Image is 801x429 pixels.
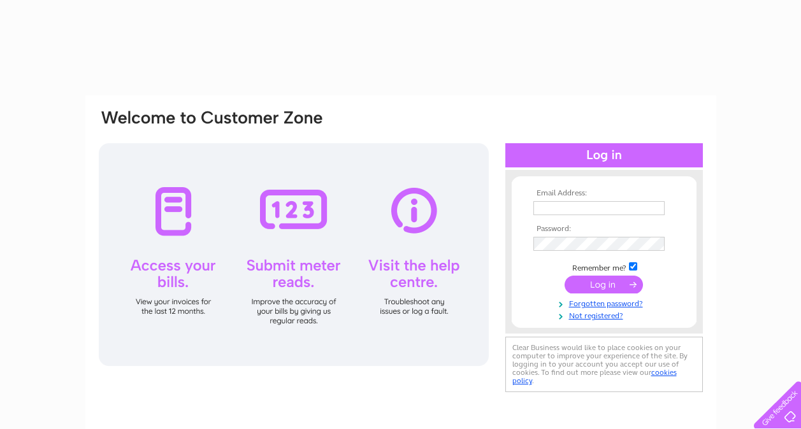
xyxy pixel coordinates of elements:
[533,309,678,321] a: Not registered?
[533,297,678,309] a: Forgotten password?
[512,368,677,385] a: cookies policy
[530,189,678,198] th: Email Address:
[505,337,703,392] div: Clear Business would like to place cookies on your computer to improve your experience of the sit...
[565,276,643,293] input: Submit
[530,225,678,234] th: Password:
[530,260,678,273] td: Remember me?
